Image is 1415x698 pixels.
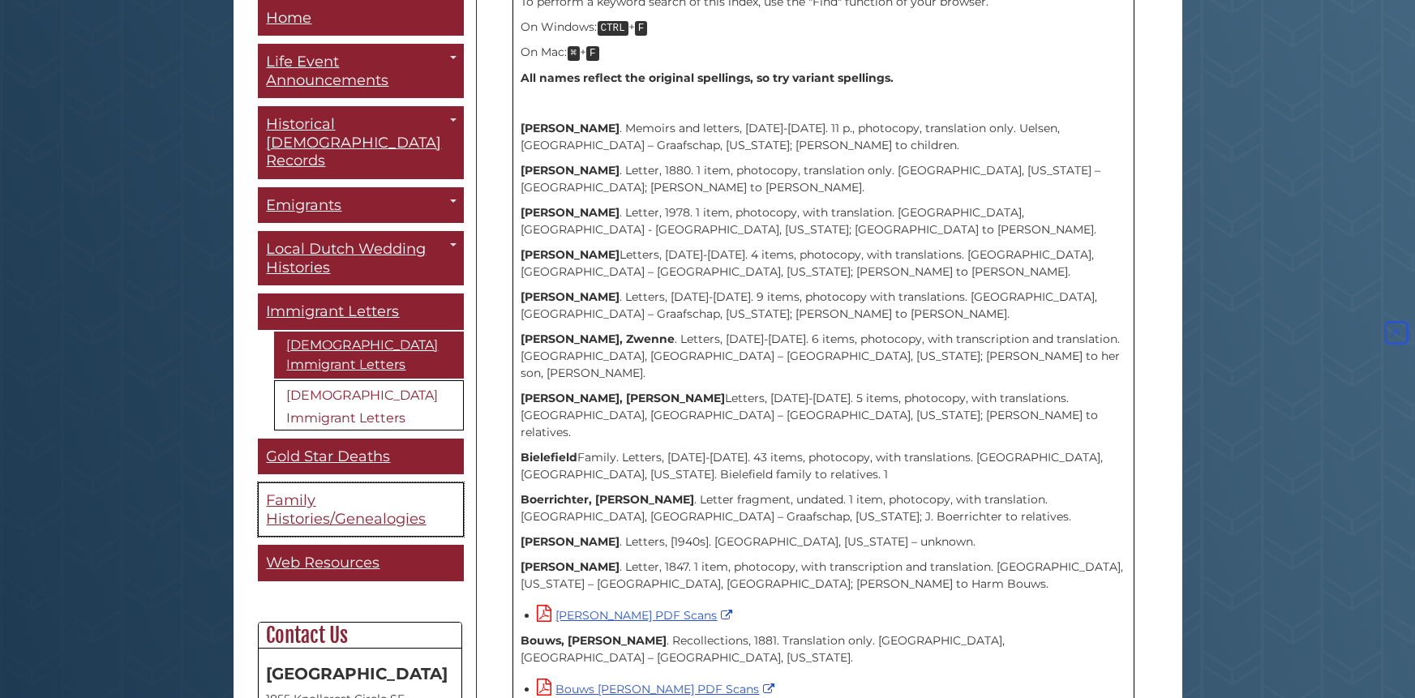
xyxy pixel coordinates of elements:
[258,107,464,180] a: Historical [DEMOGRAPHIC_DATA] Records
[267,9,312,27] span: Home
[521,247,620,262] strong: [PERSON_NAME]
[521,391,726,405] strong: [PERSON_NAME], [PERSON_NAME]
[521,19,1126,36] p: On Windows: +
[521,204,1126,238] p: . Letter, 1978. 1 item, photocopy, with translation. [GEOGRAPHIC_DATA], [GEOGRAPHIC_DATA] - [GEOG...
[521,121,620,135] strong: [PERSON_NAME]
[521,632,1126,666] p: . Recollections, 1881. Translation only. [GEOGRAPHIC_DATA], [GEOGRAPHIC_DATA] – [GEOGRAPHIC_DATA]...
[258,439,464,475] a: Gold Star Deaths
[521,332,675,346] strong: [PERSON_NAME], Zwenne
[521,450,578,465] strong: Bielefield
[521,492,695,507] strong: Boerrichter, [PERSON_NAME]
[258,232,464,286] a: Local Dutch Wedding Histories
[267,196,342,214] span: Emigrants
[521,162,1126,196] p: . Letter, 1880. 1 item, photocopy, translation only. [GEOGRAPHIC_DATA], [US_STATE] – [GEOGRAPHIC_...
[521,559,620,574] strong: [PERSON_NAME]
[521,449,1126,483] p: Family. Letters, [DATE]-[DATE]. 43 items, photocopy, with translations. [GEOGRAPHIC_DATA], [GEOGR...
[521,120,1126,154] p: . Memoirs and letters, [DATE]-[DATE]. 11 p., photocopy, translation only. Uelsen, [GEOGRAPHIC_DAT...
[538,608,737,623] a: [PERSON_NAME] PDF Scans
[521,205,620,220] strong: [PERSON_NAME]
[267,555,380,572] span: Web Resources
[267,303,400,321] span: Immigrant Letters
[568,46,581,61] kbd: ⌘
[258,294,464,331] a: Immigrant Letters
[521,163,620,178] strong: [PERSON_NAME]
[267,241,427,277] span: Local Dutch Wedding Histories
[258,546,464,582] a: Web Resources
[521,44,1126,62] p: On Mac: +
[267,116,442,170] span: Historical [DEMOGRAPHIC_DATA] Records
[521,533,1126,550] p: . Letters, [1940s]. [GEOGRAPHIC_DATA], [US_STATE] – unknown.
[521,491,1126,525] p: . Letter fragment, undated. 1 item, photocopy, with translation. [GEOGRAPHIC_DATA], [GEOGRAPHIC_D...
[521,289,1126,323] p: . Letters, [DATE]-[DATE]. 9 items, photocopy with translations. [GEOGRAPHIC_DATA], [GEOGRAPHIC_DA...
[274,332,464,379] a: [DEMOGRAPHIC_DATA] Immigrant Letters
[521,390,1126,441] p: Letters, [DATE]-[DATE]. 5 items, photocopy, with translations. [GEOGRAPHIC_DATA], [GEOGRAPHIC_DAT...
[267,664,448,683] strong: [GEOGRAPHIC_DATA]
[521,289,620,304] strong: [PERSON_NAME]
[538,682,779,696] a: Bouws [PERSON_NAME] PDF Scans
[267,492,427,529] span: Family Histories/Genealogies
[259,623,461,649] h2: Contact Us
[521,534,620,549] strong: [PERSON_NAME]
[521,633,667,648] strong: Bouws, [PERSON_NAME]
[521,331,1126,382] p: . Letters, [DATE]-[DATE]. 6 items, photocopy, with transcription and translation. [GEOGRAPHIC_DAT...
[521,559,1126,593] p: . Letter, 1847. 1 item, photocopy, with transcription and translation. [GEOGRAPHIC_DATA], [US_STA...
[521,246,1126,280] p: Letters, [DATE]-[DATE]. 4 items, photocopy, with translations. [GEOGRAPHIC_DATA], [GEOGRAPHIC_DAT...
[586,46,599,61] kbd: F
[274,380,464,430] a: [DEMOGRAPHIC_DATA] Immigrant Letters
[521,71,894,85] strong: All names reflect the original spellings, so try variant spellings.
[258,45,464,99] a: Life Event Announcements
[635,21,648,36] kbd: F
[1381,326,1411,340] a: Back to Top
[258,483,464,537] a: Family Histories/Genealogies
[267,447,391,465] span: Gold Star Deaths
[267,54,389,90] span: Life Event Announcements
[598,21,628,36] kbd: CTRL
[258,187,464,224] a: Emigrants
